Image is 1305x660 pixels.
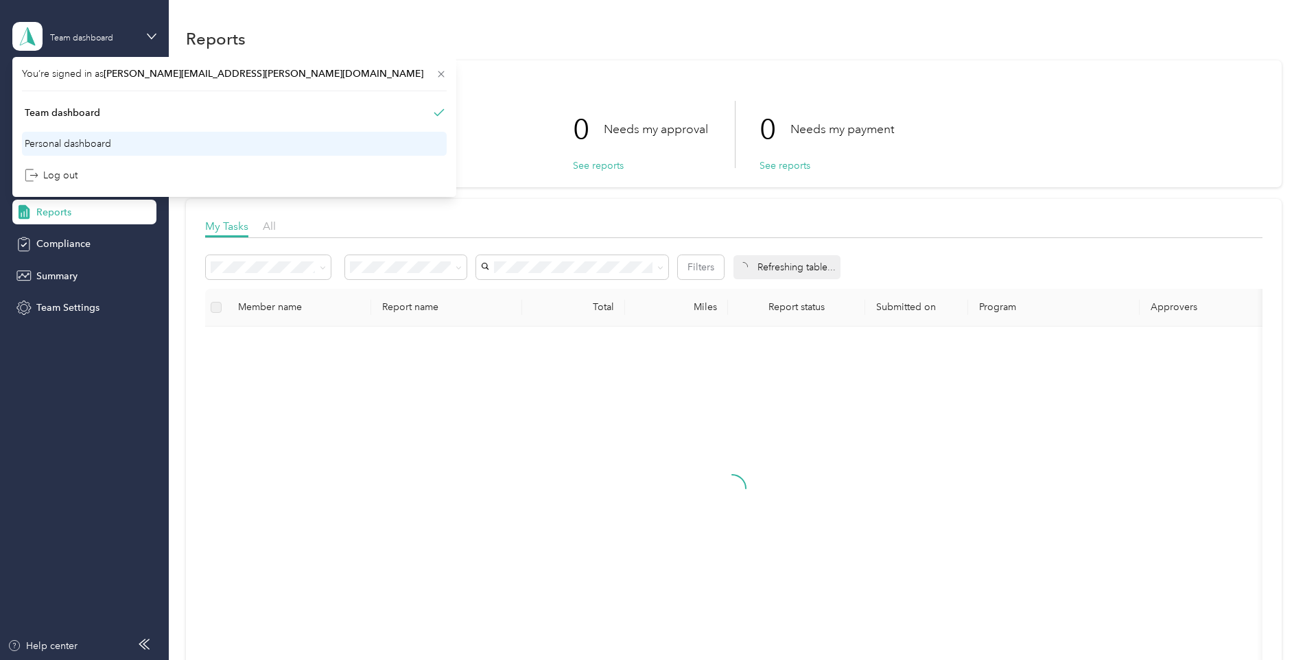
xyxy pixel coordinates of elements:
[36,237,91,251] span: Compliance
[36,300,99,315] span: Team Settings
[22,67,447,81] span: You’re signed in as
[1140,289,1277,327] th: Approvers
[573,158,624,173] button: See reports
[50,34,113,43] div: Team dashboard
[678,255,724,279] button: Filters
[760,158,810,173] button: See reports
[733,255,840,279] div: Refreshing table...
[238,301,360,313] div: Member name
[865,289,968,327] th: Submitted on
[36,205,71,220] span: Reports
[36,269,78,283] span: Summary
[739,301,854,313] span: Report status
[1228,583,1305,660] iframe: Everlance-gr Chat Button Frame
[186,32,246,46] h1: Reports
[205,86,1262,101] h1: My Tasks
[573,101,604,158] p: 0
[636,301,717,313] div: Miles
[371,289,522,327] th: Report name
[25,137,111,151] div: Personal dashboard
[104,68,423,80] span: [PERSON_NAME][EMAIL_ADDRESS][PERSON_NAME][DOMAIN_NAME]
[760,101,790,158] p: 0
[25,106,100,120] div: Team dashboard
[8,639,78,653] button: Help center
[604,121,708,138] p: Needs my approval
[25,168,78,182] div: Log out
[263,220,276,233] span: All
[968,289,1140,327] th: Program
[227,289,371,327] th: Member name
[790,121,894,138] p: Needs my payment
[533,301,614,313] div: Total
[205,220,248,233] span: My Tasks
